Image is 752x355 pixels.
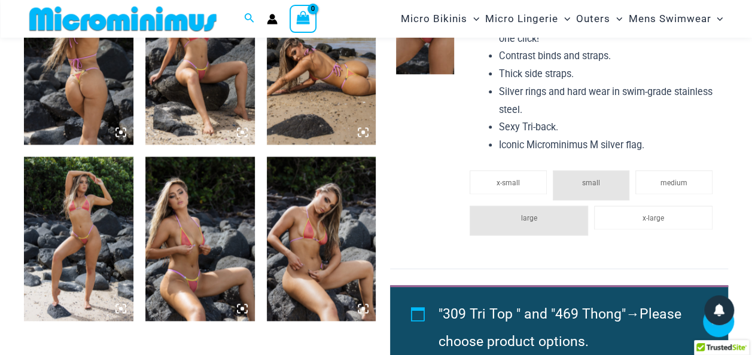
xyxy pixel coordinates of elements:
nav: Site Navigation [396,2,728,36]
span: Menu Toggle [711,4,723,34]
li: Thick side straps. [499,65,718,83]
li: x-small [470,170,547,194]
img: Maya Sunkist Coral 309 Top 469 Bottom [24,157,133,320]
span: Micro Bikinis [401,4,467,34]
li: Sexy Tri-back. [499,118,718,136]
span: large [520,214,537,222]
li: x-large [594,206,713,229]
a: Micro BikinisMenu ToggleMenu Toggle [398,4,482,34]
a: Micro LingerieMenu ToggleMenu Toggle [482,4,573,34]
span: Outers [576,4,610,34]
a: Account icon link [267,14,278,25]
a: Mens SwimwearMenu ToggleMenu Toggle [625,4,726,34]
span: Menu Toggle [610,4,622,34]
span: Mens Swimwear [628,4,711,34]
li: medium [635,170,713,194]
img: Maya Sunkist Coral 309 Top 469 Bottom [267,157,376,320]
span: small [582,179,600,187]
span: x-small [497,179,520,187]
span: x-large [643,214,664,222]
li: Silver rings and hard wear in swim-grade stainless steel. [499,83,718,118]
a: OutersMenu ToggleMenu Toggle [573,4,625,34]
li: Iconic Microminimus M silver flag. [499,136,718,154]
a: Search icon link [244,11,255,26]
img: Maya Sunkist Coral 309 Top 469 Bottom [145,157,255,320]
li: Contrast binds and straps. [499,47,718,65]
span: medium [660,179,687,187]
span: "309 Tri Top " and "469 Thong" [439,306,626,322]
a: View Shopping Cart, empty [290,5,317,32]
li: small [553,170,630,200]
li: large [470,206,588,235]
span: Micro Lingerie [485,4,558,34]
img: MM SHOP LOGO FLAT [25,5,221,32]
span: Menu Toggle [558,4,570,34]
span: Menu Toggle [467,4,479,34]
